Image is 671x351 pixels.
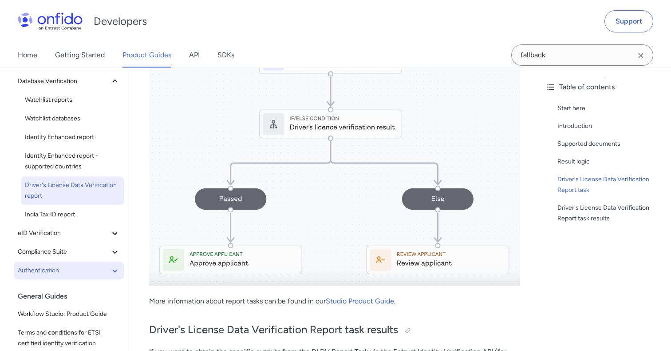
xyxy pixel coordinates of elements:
[25,113,120,124] span: Watchlist databases
[25,209,120,220] span: India Tax ID report
[21,147,124,175] a: Identity Enhanced report - supported countries
[217,43,234,68] a: SDKs
[14,262,124,279] button: Authentication
[557,203,664,224] a: Driver's License Data Verification Report task results
[122,43,171,68] a: Product Guides
[18,309,120,319] span: Workflow Studio: Product Guide
[14,305,124,323] a: Workflow Studio: Product Guide
[14,243,124,261] button: Compliance Suite
[21,206,124,223] a: India Tax ID report
[511,44,653,66] input: Onfido search input field
[557,103,664,114] a: Start here
[18,43,37,68] a: Home
[25,132,120,143] span: Identity Enhanced report
[21,110,124,128] a: Watchlist databases
[635,50,646,61] svg: Clear search field button
[189,43,200,68] a: API
[55,43,105,68] a: Getting Started
[25,95,120,105] span: Watchlist reports
[18,12,83,30] img: Onfido Logo
[18,287,127,305] div: General Guides
[18,228,110,239] span: eID Verification
[557,139,664,149] a: Supported documents
[18,327,120,349] span: Terms and conditions for ETSI certified identity verification
[25,151,120,172] span: Identity Enhanced report - supported countries
[14,224,124,242] button: eID Verification
[25,180,120,201] span: Driver's License Data Verification report
[557,174,664,195] a: Driver's License Data Verification Report task
[21,176,124,205] a: Driver's License Data Verification report
[557,121,664,132] a: Introduction
[604,10,653,32] a: Support
[149,296,520,307] p: More information about report tasks can be found in our .
[326,297,394,305] a: Studio Product Guide
[149,323,520,338] h2: Driver's License Data Verification Report task results
[18,76,110,87] span: Database Verification
[14,72,124,90] button: Database Verification
[557,156,664,167] a: Result logic
[18,247,110,257] span: Compliance Suite
[94,14,147,28] h1: Developers
[545,82,664,92] div: Table of contents
[18,265,110,276] span: Authentication
[21,91,124,109] a: Watchlist reports
[21,128,124,146] a: Identity Enhanced report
